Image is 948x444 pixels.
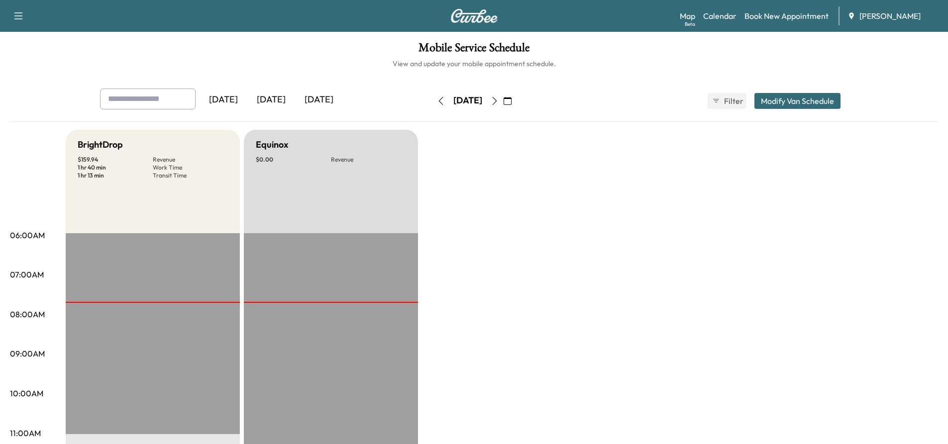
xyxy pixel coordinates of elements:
[78,156,153,164] p: $ 159.94
[10,308,45,320] p: 08:00AM
[724,95,742,107] span: Filter
[153,172,228,179] p: Transit Time
[450,9,498,23] img: Curbee Logo
[10,387,43,399] p: 10:00AM
[153,156,228,164] p: Revenue
[295,89,343,111] div: [DATE]
[708,93,746,109] button: Filter
[10,348,45,359] p: 09:00AM
[78,138,123,152] h5: BrightDrop
[10,268,44,280] p: 07:00AM
[10,229,45,241] p: 06:00AM
[680,10,695,22] a: MapBeta
[331,156,406,164] p: Revenue
[247,89,295,111] div: [DATE]
[256,156,331,164] p: $ 0.00
[153,164,228,172] p: Work Time
[754,93,841,109] button: Modify Van Schedule
[685,20,695,28] div: Beta
[10,42,938,59] h1: Mobile Service Schedule
[78,172,153,179] p: 1 hr 13 min
[10,59,938,69] h6: View and update your mobile appointment schedule.
[256,138,288,152] h5: Equinox
[453,94,482,107] div: [DATE]
[703,10,737,22] a: Calendar
[10,427,41,439] p: 11:00AM
[744,10,829,22] a: Book New Appointment
[78,164,153,172] p: 1 hr 40 min
[859,10,921,22] span: [PERSON_NAME]
[200,89,247,111] div: [DATE]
